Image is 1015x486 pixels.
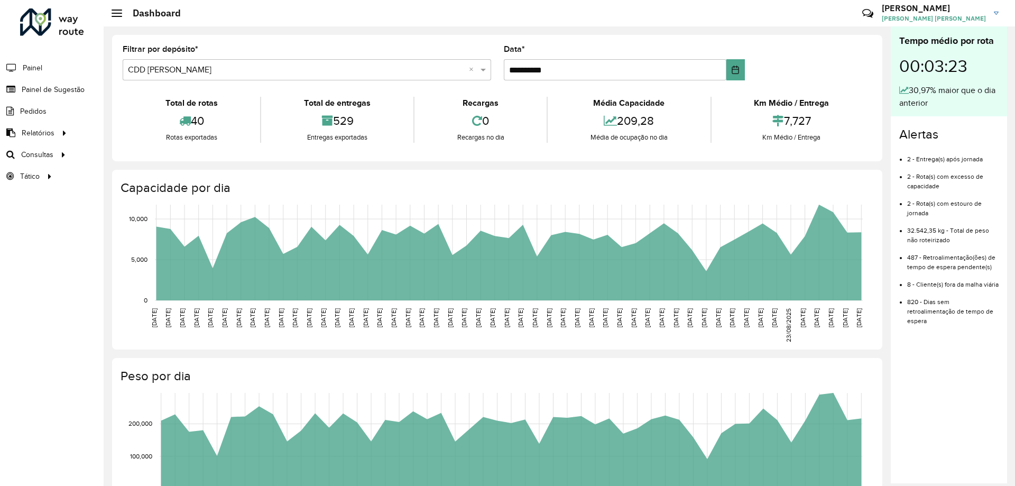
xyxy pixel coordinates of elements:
text: [DATE] [743,308,750,327]
text: [DATE] [475,308,482,327]
h3: [PERSON_NAME] [882,3,986,13]
text: 10,000 [129,215,147,222]
text: [DATE] [715,308,722,327]
li: 8 - Cliente(s) fora da malha viária [907,272,999,289]
text: [DATE] [151,308,158,327]
span: [PERSON_NAME] [PERSON_NAME] [882,14,986,23]
h4: Capacidade por dia [121,180,872,196]
div: Rotas exportadas [125,132,257,143]
div: Média Capacidade [550,97,707,109]
div: Total de rotas [125,97,257,109]
span: Pedidos [20,106,47,117]
text: [DATE] [855,308,862,327]
text: [DATE] [447,308,454,327]
li: 32.542,35 kg - Total de peso não roteirizado [907,218,999,245]
li: 487 - Retroalimentação(ões) de tempo de espera pendente(s) [907,245,999,272]
text: [DATE] [559,308,566,327]
li: 2 - Rota(s) com estouro de jornada [907,191,999,218]
text: [DATE] [376,308,383,327]
span: Consultas [21,149,53,160]
text: [DATE] [306,308,312,327]
text: [DATE] [432,308,439,327]
h4: Peso por dia [121,369,872,384]
li: 820 - Dias sem retroalimentação de tempo de espera [907,289,999,326]
div: Média de ocupação no dia [550,132,707,143]
text: [DATE] [221,308,228,327]
text: [DATE] [574,308,580,327]
text: 100,000 [130,453,152,460]
text: [DATE] [686,308,693,327]
span: Relatórios [22,127,54,139]
text: [DATE] [757,308,764,327]
span: Tático [20,171,40,182]
div: 7,727 [714,109,869,132]
div: 529 [264,109,410,132]
div: Entregas exportadas [264,132,410,143]
li: 2 - Rota(s) com excesso de capacidade [907,164,999,191]
div: 0 [417,109,544,132]
div: 00:03:23 [899,48,999,84]
text: [DATE] [842,308,848,327]
text: [DATE] [193,308,200,327]
div: Total de entregas [264,97,410,109]
li: 2 - Entrega(s) após jornada [907,146,999,164]
text: [DATE] [179,308,186,327]
text: [DATE] [404,308,411,327]
div: Km Médio / Entrega [714,132,869,143]
label: Data [504,43,525,56]
h4: Alertas [899,127,999,142]
button: Choose Date [726,59,745,80]
text: [DATE] [588,308,595,327]
div: 40 [125,109,257,132]
text: [DATE] [728,308,735,327]
text: [DATE] [616,308,623,327]
text: [DATE] [418,308,425,327]
div: 30,97% maior que o dia anterior [899,84,999,109]
text: [DATE] [531,308,538,327]
text: [DATE] [348,308,355,327]
text: [DATE] [813,308,820,327]
div: 209,28 [550,109,707,132]
text: [DATE] [489,308,496,327]
text: [DATE] [164,308,171,327]
text: [DATE] [278,308,284,327]
div: Recargas no dia [417,132,544,143]
text: 5,000 [131,256,147,263]
text: [DATE] [771,308,778,327]
text: [DATE] [334,308,340,327]
text: [DATE] [291,308,298,327]
span: Clear all [469,63,478,76]
text: [DATE] [460,308,467,327]
text: [DATE] [390,308,397,327]
div: Km Médio / Entrega [714,97,869,109]
div: Tempo médio por rota [899,34,999,48]
text: [DATE] [503,308,510,327]
text: 23/08/2025 [785,308,792,342]
text: [DATE] [263,308,270,327]
text: 200,000 [128,420,152,427]
text: [DATE] [630,308,637,327]
label: Filtrar por depósito [123,43,198,56]
h2: Dashboard [122,7,181,19]
span: Painel [23,62,42,74]
text: [DATE] [546,308,552,327]
div: Recargas [417,97,544,109]
text: [DATE] [235,308,242,327]
text: [DATE] [249,308,256,327]
text: [DATE] [362,308,369,327]
text: [DATE] [320,308,327,327]
text: [DATE] [644,308,651,327]
text: [DATE] [799,308,806,327]
text: [DATE] [672,308,679,327]
text: [DATE] [700,308,707,327]
text: [DATE] [658,308,665,327]
text: [DATE] [207,308,214,327]
text: [DATE] [517,308,524,327]
a: Contato Rápido [856,2,879,25]
text: 0 [144,297,147,304]
span: Painel de Sugestão [22,84,85,95]
text: [DATE] [827,308,834,327]
text: [DATE] [602,308,608,327]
